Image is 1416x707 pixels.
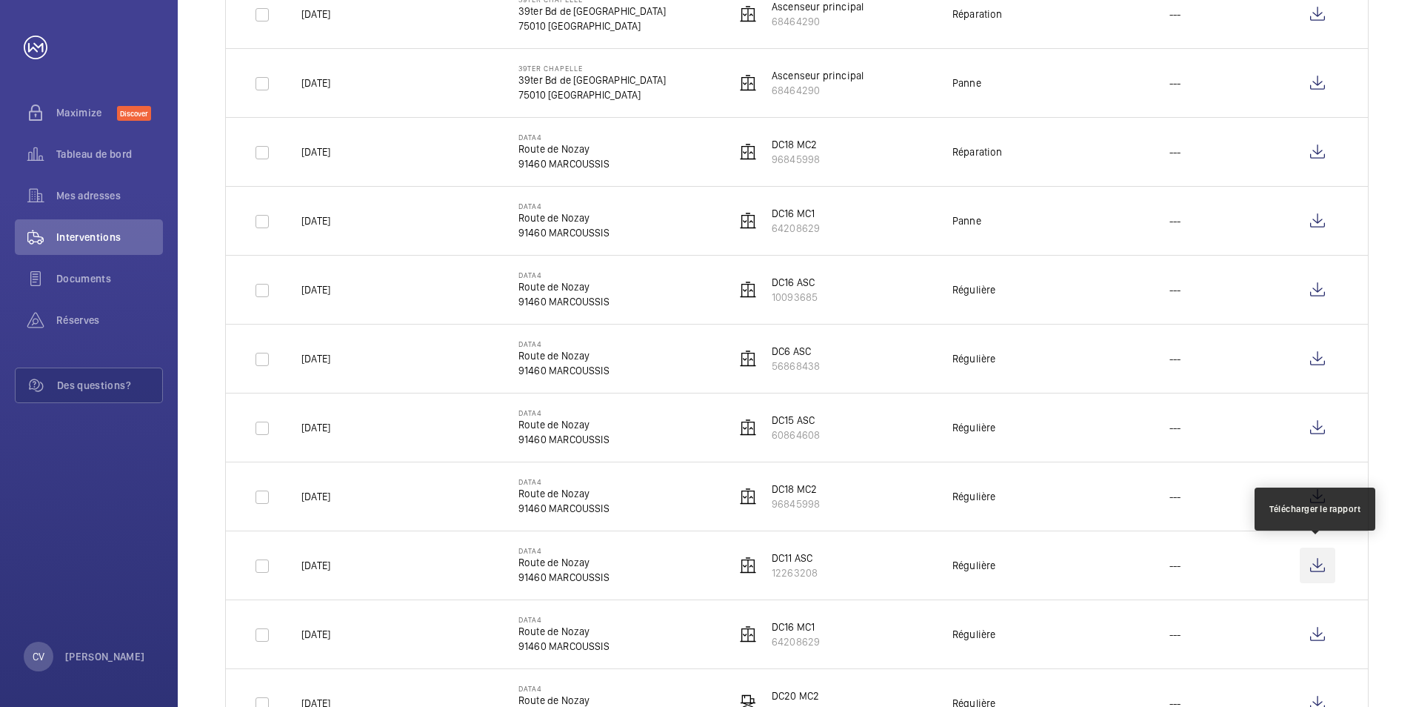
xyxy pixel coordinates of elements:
p: 64208629 [772,634,820,649]
p: 91460 MARCOUSSIS [518,294,610,309]
img: elevator.svg [739,419,757,437]
p: Route de Nozay [518,486,610,501]
span: Maximize [56,105,117,120]
p: [DATE] [301,76,330,90]
p: DATA4 [518,546,610,555]
p: 39ter Bd de [GEOGRAPHIC_DATA] [518,73,666,87]
p: 91460 MARCOUSSIS [518,225,610,240]
div: Régulière [952,558,996,573]
p: DATA4 [518,408,610,417]
img: elevator.svg [739,557,757,574]
p: 96845998 [772,497,820,511]
p: 10093685 [772,290,818,305]
p: 68464290 [772,14,864,29]
p: 91460 MARCOUSSIS [518,639,610,654]
p: 56868438 [772,359,820,374]
img: elevator.svg [739,488,757,505]
p: [DATE] [301,145,330,159]
p: DATA4 [518,615,610,624]
p: DATA4 [518,339,610,348]
p: [DATE] [301,558,330,573]
p: 39ter Chapelle [518,64,666,73]
p: DATA4 [518,270,610,279]
img: elevator.svg [739,281,757,299]
p: Route de Nozay [518,624,610,639]
p: 91460 MARCOUSSIS [518,501,610,516]
span: Tableau de bord [56,147,163,162]
div: Régulière [952,282,996,297]
p: --- [1169,282,1181,297]
div: Réparation [952,7,1003,21]
p: DC20 MC2 [772,688,819,703]
p: Route de Nozay [518,142,610,156]
p: --- [1169,420,1181,435]
img: elevator.svg [739,212,757,230]
p: DC6 ASC [772,344,820,359]
p: 91460 MARCOUSSIS [518,363,610,378]
p: 91460 MARCOUSSIS [518,156,610,171]
span: Discover [117,106,151,121]
div: Réparation [952,145,1003,159]
p: 12263208 [772,565,818,580]
p: DC16 MC1 [772,620,820,634]
p: DC18 MC2 [772,137,820,152]
span: Documents [56,271,163,286]
p: --- [1169,145,1181,159]
p: DATA4 [518,477,610,486]
p: --- [1169,7,1181,21]
p: Route de Nozay [518,210,610,225]
p: DATA4 [518,202,610,210]
img: elevator.svg [739,74,757,92]
p: --- [1169,213,1181,228]
p: Ascenseur principal [772,68,864,83]
div: Régulière [952,420,996,435]
p: DC11 ASC [772,551,818,565]
div: Régulière [952,489,996,504]
p: 75010 [GEOGRAPHIC_DATA] [518,87,666,102]
div: Télécharger le rapport [1269,502,1360,516]
p: 60864608 [772,428,820,442]
span: Mes adresses [56,188,163,203]
p: Route de Nozay [518,348,610,363]
p: [DATE] [301,489,330,504]
p: Route de Nozay [518,279,610,294]
img: elevator.svg [739,143,757,161]
p: 91460 MARCOUSSIS [518,432,610,447]
p: [DATE] [301,282,330,297]
p: 96845998 [772,152,820,167]
span: Réserves [56,313,163,328]
p: --- [1169,627,1181,642]
p: [DATE] [301,213,330,228]
p: 75010 [GEOGRAPHIC_DATA] [518,19,666,33]
img: elevator.svg [739,625,757,643]
p: [DATE] [301,420,330,435]
p: 39ter Bd de [GEOGRAPHIC_DATA] [518,4,666,19]
p: CV [33,649,44,664]
img: elevator.svg [739,350,757,368]
img: elevator.svg [739,5,757,23]
p: [DATE] [301,627,330,642]
p: DC16 MC1 [772,206,820,221]
p: --- [1169,351,1181,366]
p: Route de Nozay [518,417,610,432]
p: --- [1169,489,1181,504]
div: Panne [952,76,981,90]
p: DATA4 [518,133,610,142]
p: 64208629 [772,221,820,236]
p: 68464290 [772,83,864,98]
span: Des questions? [57,378,162,393]
p: DC18 MC2 [772,482,820,497]
p: --- [1169,76,1181,90]
span: Interventions [56,230,163,245]
p: 91460 MARCOUSSIS [518,570,610,585]
p: [PERSON_NAME] [65,649,145,664]
p: DC16 ASC [772,275,818,290]
p: [DATE] [301,7,330,21]
div: Panne [952,213,981,228]
p: --- [1169,558,1181,573]
p: [DATE] [301,351,330,366]
div: Régulière [952,627,996,642]
p: DATA4 [518,684,610,693]
p: DC15 ASC [772,413,820,428]
p: Route de Nozay [518,555,610,570]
